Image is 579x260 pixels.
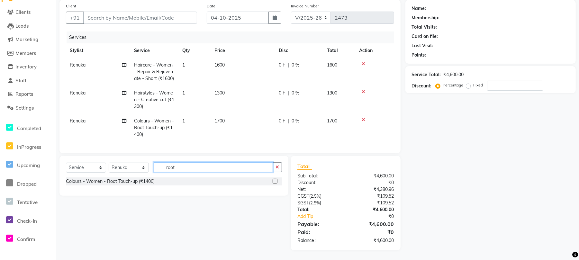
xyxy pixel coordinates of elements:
span: Total [297,163,312,170]
a: Add Tip [293,213,355,220]
span: Completed [17,125,41,131]
span: Reports [15,91,33,97]
div: Membership: [412,14,440,21]
span: CGST [297,193,309,199]
th: Price [211,43,275,58]
span: Colours - Women - Root Touch-up (₹1400) [134,118,174,137]
span: 0 % [292,62,299,68]
div: Paid: [293,228,346,236]
button: +91 [66,12,84,24]
span: 1300 [327,90,337,96]
span: Renuka [70,62,86,68]
span: 1600 [327,62,337,68]
th: Total [323,43,355,58]
span: 0 F [279,62,285,68]
a: Members [2,50,55,57]
span: 1 [182,90,185,96]
div: ₹4,600.00 [346,220,399,228]
span: 0 F [279,90,285,96]
th: Qty [178,43,211,58]
span: Clients [15,9,31,15]
span: 0 % [292,90,299,96]
span: | [288,62,289,68]
label: Client [66,3,76,9]
div: ₹109.52 [346,193,399,200]
div: Balance : [293,237,346,244]
div: ₹0 [346,179,399,186]
span: 0 F [279,118,285,124]
input: Search by Name/Mobile/Email/Code [83,12,197,24]
span: 1 [182,118,185,124]
div: ₹0 [355,213,399,220]
th: Action [355,43,394,58]
span: 0 % [292,118,299,124]
a: Settings [2,104,55,112]
span: Renuka [70,90,86,96]
div: Name: [412,5,426,12]
span: Leads [15,23,29,29]
span: Renuka [70,118,86,124]
label: Date [207,3,215,9]
span: Staff [15,77,26,84]
span: Marketing [15,36,38,42]
div: ₹4,600.00 [346,173,399,179]
span: Confirm [17,236,35,242]
label: Fixed [474,82,483,88]
div: Services [67,31,399,43]
a: Clients [2,9,55,16]
span: Inventory [15,64,37,70]
th: Disc [275,43,323,58]
div: Net: [293,186,346,193]
span: 1700 [214,118,225,124]
th: Service [130,43,178,58]
a: Staff [2,77,55,85]
label: Percentage [443,82,464,88]
div: ₹4,600.00 [346,237,399,244]
span: Tentative [17,199,38,205]
a: Leads [2,22,55,30]
a: Marketing [2,36,55,43]
label: Invoice Number [291,3,319,9]
div: ₹0 [346,228,399,236]
a: Inventory [2,63,55,71]
div: Points: [412,52,426,58]
div: Last Visit: [412,42,433,49]
div: ( ) [293,200,346,206]
span: Hairstyles - Women - Creative cut (₹1300) [134,90,174,109]
div: Discount: [412,83,432,89]
span: InProgress [17,144,41,150]
div: Total Visits: [412,24,437,31]
th: Stylist [66,43,130,58]
div: ( ) [293,193,346,200]
span: Upcoming [17,162,40,168]
span: | [288,118,289,124]
span: Dropped [17,181,37,187]
span: 1 [182,62,185,68]
span: Members [15,50,36,56]
span: 1600 [214,62,225,68]
div: Service Total: [412,71,441,78]
div: ₹4,600.00 [346,206,399,213]
span: 1700 [327,118,337,124]
a: Reports [2,91,55,98]
div: ₹109.52 [346,200,399,206]
div: Payable: [293,220,346,228]
input: Search or Scan [154,162,273,172]
span: SGST [297,200,309,206]
span: 2.5% [311,193,320,199]
div: Total: [293,206,346,213]
span: Settings [15,105,34,111]
div: Sub Total: [293,173,346,179]
span: 1300 [214,90,225,96]
div: Colours - Women - Root Touch-up (₹1400) [66,178,155,185]
span: Check-In [17,218,37,224]
span: Haircare - Women - Repair & Rejuvenate - Short (₹1600) [134,62,174,81]
span: | [288,90,289,96]
div: Discount: [293,179,346,186]
div: ₹4,380.96 [346,186,399,193]
div: Card on file: [412,33,438,40]
div: ₹4,600.00 [444,71,464,78]
span: 2.5% [310,200,320,205]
